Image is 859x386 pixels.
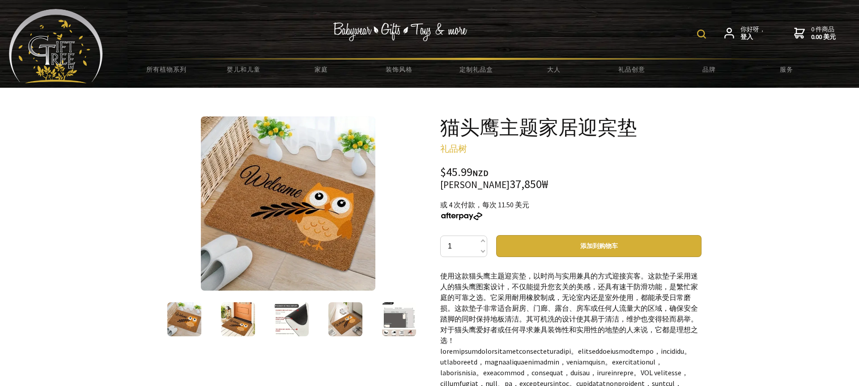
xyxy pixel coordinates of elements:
[593,60,670,79] a: 礼品创意
[227,65,260,73] font: 婴儿和儿童
[515,60,593,79] a: 大人
[146,65,187,73] font: 所有植物系列
[386,65,412,73] font: 装饰风格
[382,302,416,336] img: 猫头鹰主题家居迎宾垫
[167,302,201,336] img: 猫头鹰主题家居迎宾垫
[128,60,205,79] a: 所有植物系列
[438,60,515,79] a: 定制礼品盒
[496,235,702,257] button: 添加到购物车
[440,271,698,345] font: 使用这款猫头鹰主题迎宾垫，以时尚与实用兼具的方式迎接宾客。这款垫子采用迷人的猫头鹰图案设计，不仅能提升您玄关的美感，还具有速干防滑功能，是繁忙家庭的可靠之选。它采用耐用橡胶制成，无论室内还是室外...
[333,22,467,41] img: 婴儿服装 - 礼品 - 玩具等
[440,164,472,179] font: $45.99
[811,33,836,41] font: 0.00 美元
[618,65,645,73] font: 礼品创意
[360,60,438,79] a: 装饰风格
[748,60,825,79] a: 服务
[580,242,618,250] font: 添加到购物车
[670,60,748,79] a: 品牌
[440,200,529,209] font: 或 4 次付款，每次 11.50 美元
[702,65,716,73] font: 品牌
[205,60,282,79] a: 婴儿和儿童
[315,65,328,73] font: 家庭
[794,26,836,41] a: 0 件商品0.00 美元
[440,179,510,191] font: [PERSON_NAME]
[459,65,493,73] font: 定制礼品盒
[275,302,309,336] img: 猫头鹰主题家居迎宾垫
[780,65,793,73] font: 服务
[440,115,637,139] font: 猫头鹰主题家居迎宾垫
[9,9,103,83] img: 婴儿用品 - 礼品 - 玩具等等……
[697,30,706,39] img: 产品搜索
[811,25,834,33] font: 0 件商品
[328,302,362,336] img: 猫头鹰主题家居迎宾垫
[510,176,548,191] font: 37,850₩
[440,212,483,220] img: 后付款
[740,33,753,41] font: 登入
[740,25,765,33] font: 你好呀，
[201,116,375,291] img: 猫头鹰主题家居迎宾垫
[221,302,255,336] img: 猫头鹰主题家居迎宾垫
[724,26,765,41] a: 你好呀，登入
[547,65,561,73] font: 大人
[472,168,489,178] font: NZD
[283,60,360,79] a: 家庭
[440,143,467,154] a: 礼品树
